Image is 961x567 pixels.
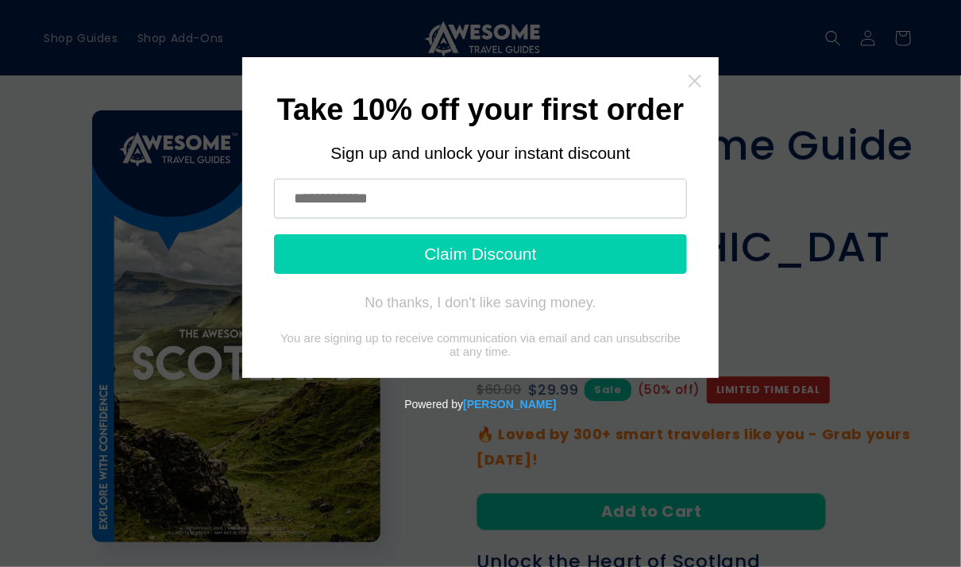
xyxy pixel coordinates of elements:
h1: Take 10% off your first order [274,97,687,123]
div: Powered by [6,378,955,430]
div: You are signing up to receive communication via email and can unsubscribe at any time. [274,331,687,358]
button: Claim Discount [274,234,687,274]
a: Powered by Tydal [463,398,556,411]
div: No thanks, I don't like saving money. [365,295,596,310]
a: Close widget [687,73,703,89]
div: Sign up and unlock your instant discount [274,144,687,163]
